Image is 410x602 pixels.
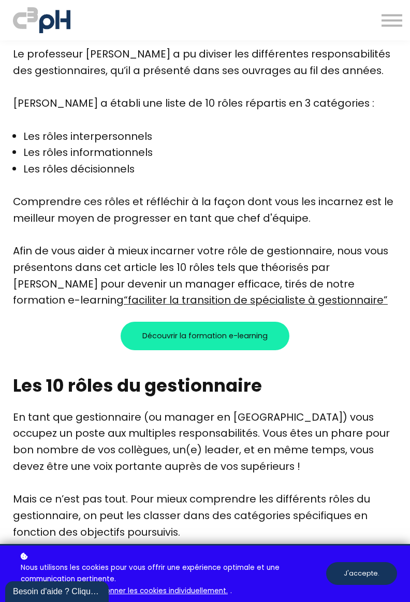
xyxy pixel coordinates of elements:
[142,331,268,341] span: Découvrir la formation e-learning
[121,322,289,350] button: Découvrir la formation e-learning
[21,562,318,585] span: Nous utilisons les cookies pour vous offrir une expérience optimale et une communication pertinente.
[5,579,111,602] iframe: chat widget
[23,128,153,145] li: Les rôles interpersonnels
[13,409,397,491] div: En tant que gestionnaire (ou manager en [GEOGRAPHIC_DATA]) vous occupez un poste aux multiples re...
[23,145,153,161] li: Les rôles informationnels
[13,5,70,35] img: logo C3PH
[124,293,388,307] a: “faciliter la transition de spécialiste à gestionnaire”
[13,374,397,397] h2: Les 10 rôles du gestionnaire
[326,562,397,585] button: J'accepte.
[18,551,326,597] p: ou .
[13,491,397,557] div: Mais ce n’est pas tout. Pour mieux comprendre les différents rôles du gestionnaire, on peut les c...
[13,243,397,309] div: Afin de vous aider à mieux incarner votre rôle de gestionnaire, nous vous présentons dans cet art...
[13,194,397,243] div: Comprendre ces rôles et réfléchir à la façon dont vous les incarnez est le meilleur moyen de prog...
[23,161,153,194] li: Les rôles décisionnels
[13,95,397,128] div: [PERSON_NAME] a établi une liste de 10 rôles répartis en 3 catégories :
[82,585,228,597] a: Sélectionner les cookies individuellement.
[13,46,397,95] div: Le professeur [PERSON_NAME] a pu diviser les différentes responsabilités des gestionnaires, qu’il...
